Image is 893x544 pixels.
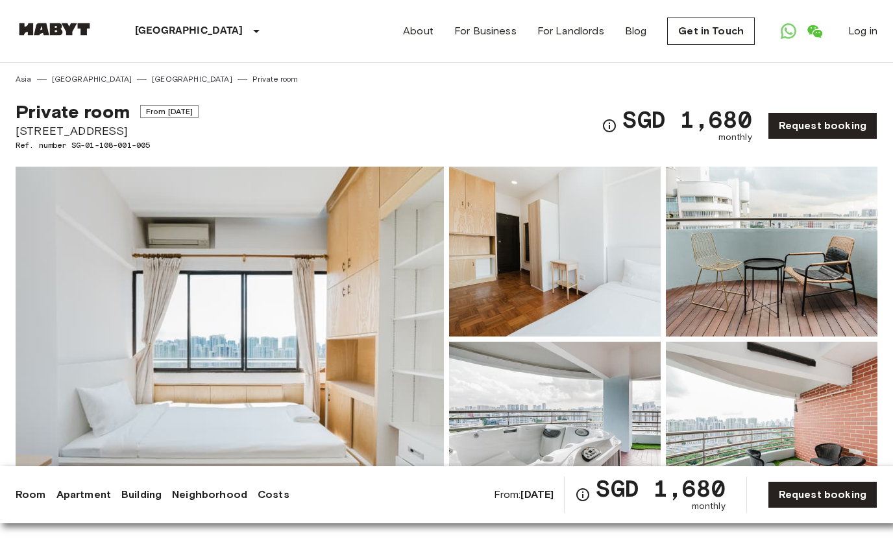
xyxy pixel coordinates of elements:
a: About [403,23,434,39]
a: Request booking [768,112,877,139]
svg: Check cost overview for full price breakdown. Please note that discounts apply to new joiners onl... [575,487,591,503]
a: For Landlords [537,23,604,39]
span: monthly [692,500,726,513]
span: From [DATE] [140,105,199,118]
p: [GEOGRAPHIC_DATA] [135,23,243,39]
a: Costs [258,487,289,503]
span: Private room [16,101,130,123]
a: For Business [454,23,517,39]
img: Picture of unit SG-01-108-001-005 [449,342,661,512]
img: Marketing picture of unit SG-01-108-001-005 [16,167,444,512]
svg: Check cost overview for full price breakdown. Please note that discounts apply to new joiners onl... [602,118,617,134]
a: Get in Touch [667,18,755,45]
a: Private room [252,73,299,85]
a: Asia [16,73,32,85]
a: Building [121,487,162,503]
a: [GEOGRAPHIC_DATA] [52,73,132,85]
span: [STREET_ADDRESS] [16,123,199,139]
a: Open WeChat [801,18,827,44]
a: Open WhatsApp [776,18,801,44]
img: Picture of unit SG-01-108-001-005 [666,342,877,512]
span: From: [494,488,554,502]
a: [GEOGRAPHIC_DATA] [152,73,232,85]
span: SGD 1,680 [622,108,752,131]
span: monthly [718,131,752,144]
img: Picture of unit SG-01-108-001-005 [666,167,877,337]
img: Picture of unit SG-01-108-001-005 [449,167,661,337]
a: Blog [625,23,647,39]
a: Log in [848,23,877,39]
span: SGD 1,680 [596,477,725,500]
img: Habyt [16,23,93,36]
a: Apartment [56,487,111,503]
span: Ref. number SG-01-108-001-005 [16,139,199,151]
b: [DATE] [520,488,554,501]
a: Neighborhood [172,487,247,503]
a: Request booking [768,481,877,508]
a: Room [16,487,46,503]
